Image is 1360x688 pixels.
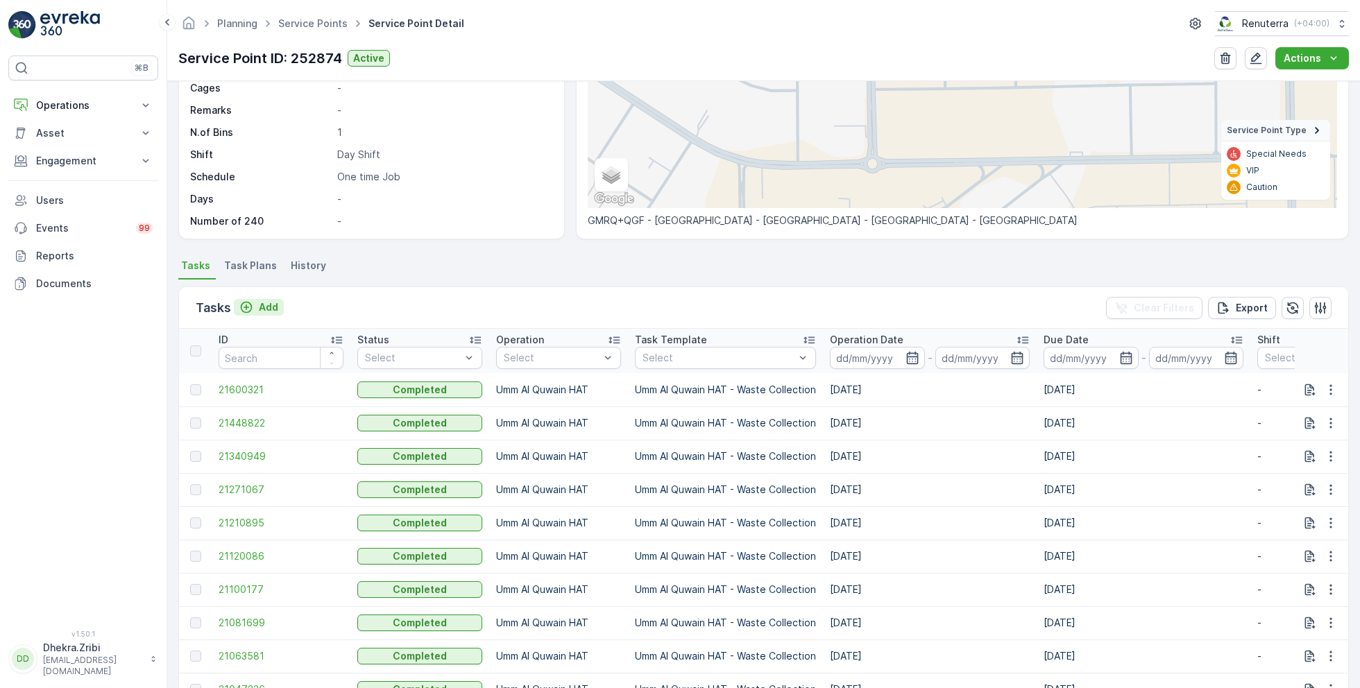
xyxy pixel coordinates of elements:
p: Remarks [190,103,332,117]
span: Service Point Detail [366,17,467,31]
p: Number of 240 [190,214,332,228]
button: Completed [357,581,482,598]
p: Completed [393,416,447,430]
input: dd/mm/yyyy [1044,347,1139,369]
p: Umm Al Quwain HAT - Waste Collection [635,549,816,563]
span: 21100177 [219,583,343,596]
p: Umm Al Quwain HAT - Waste Collection [635,483,816,497]
div: Toggle Row Selected [190,651,201,662]
span: Tasks [181,259,210,273]
p: Umm Al Quwain HAT [496,516,621,530]
button: Completed [357,381,482,398]
p: ID [219,333,228,347]
a: Reports [8,242,158,270]
p: Operation Date [830,333,903,347]
p: VIP [1246,165,1259,176]
div: Toggle Row Selected [190,418,201,429]
p: Umm Al Quwain HAT [496,583,621,596]
td: [DATE] [823,406,1037,440]
p: Completed [393,549,447,563]
span: History [291,259,326,273]
button: Completed [357,448,482,465]
p: - [928,350,933,366]
p: Umm Al Quwain HAT - Waste Collection [635,449,816,463]
p: Completed [393,649,447,663]
p: Umm Al Quwain HAT [496,649,621,663]
p: Special Needs [1246,148,1307,160]
td: [DATE] [823,540,1037,573]
p: Status [357,333,389,347]
p: Select [643,351,794,365]
p: Days [190,192,332,206]
td: [DATE] [823,573,1037,606]
p: Umm Al Quwain HAT [496,416,621,430]
p: - [337,192,550,206]
button: Renuterra(+04:00) [1215,11,1349,36]
p: Users [36,193,153,207]
button: DDDhekra.Zribi[EMAIL_ADDRESS][DOMAIN_NAME] [8,641,158,677]
a: 21600321 [219,383,343,397]
span: 21081699 [219,616,343,630]
button: Clear Filters [1106,297,1202,319]
p: Renuterra [1242,17,1289,31]
p: Documents [36,277,153,291]
p: Select [504,351,600,365]
div: Toggle Row Selected [190,584,201,595]
p: Umm Al Quwain HAT [496,616,621,630]
p: Cages [190,81,332,95]
span: Service Point Type [1227,125,1307,136]
p: Operation [496,333,544,347]
p: Task Template [635,333,707,347]
a: Layers [596,160,627,190]
p: Dhekra.Zribi [43,641,143,655]
p: Completed [393,616,447,630]
span: 21340949 [219,449,343,463]
td: [DATE] [1037,440,1250,473]
td: [DATE] [1037,373,1250,406]
p: Umm Al Quwain HAT [496,449,621,463]
p: - [337,214,550,228]
button: Completed [357,415,482,431]
button: Export [1208,297,1276,319]
p: Shift [1257,333,1280,347]
div: Toggle Row Selected [190,551,201,562]
p: Select [365,351,461,365]
button: Operations [8,92,158,119]
td: [DATE] [823,606,1037,639]
p: Active [353,51,384,65]
p: Umm Al Quwain HAT - Waste Collection [635,383,816,397]
p: Umm Al Quwain HAT - Waste Collection [635,516,816,530]
button: Completed [357,648,482,664]
p: Due Date [1044,333,1089,347]
td: [DATE] [823,473,1037,506]
img: Screenshot_2024-07-26_at_13.33.01.png [1215,16,1236,31]
p: - [1141,350,1146,366]
p: Tasks [196,298,231,318]
p: Umm Al Quwain HAT [496,483,621,497]
p: GMRQ+QGF - [GEOGRAPHIC_DATA] - [GEOGRAPHIC_DATA] - [GEOGRAPHIC_DATA] - [GEOGRAPHIC_DATA] [588,214,1337,227]
td: [DATE] [1037,606,1250,639]
p: Completed [393,483,447,497]
summary: Service Point Type [1221,120,1330,141]
a: 21271067 [219,483,343,497]
div: Toggle Row Selected [190,484,201,495]
a: Planning [217,17,257,29]
button: Actions [1275,47,1349,69]
a: Users [8,187,158,214]
button: Completed [357,515,482,531]
p: Umm Al Quwain HAT - Waste Collection [635,416,816,430]
input: dd/mm/yyyy [935,347,1030,369]
p: 99 [139,223,150,234]
a: Documents [8,270,158,298]
p: Umm Al Quwain HAT [496,383,621,397]
button: Completed [357,548,482,565]
img: logo [8,11,36,39]
button: Completed [357,481,482,498]
a: 21448822 [219,416,343,430]
p: Caution [1246,182,1277,193]
p: [EMAIL_ADDRESS][DOMAIN_NAME] [43,655,143,677]
p: Umm Al Quwain HAT - Waste Collection [635,649,816,663]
